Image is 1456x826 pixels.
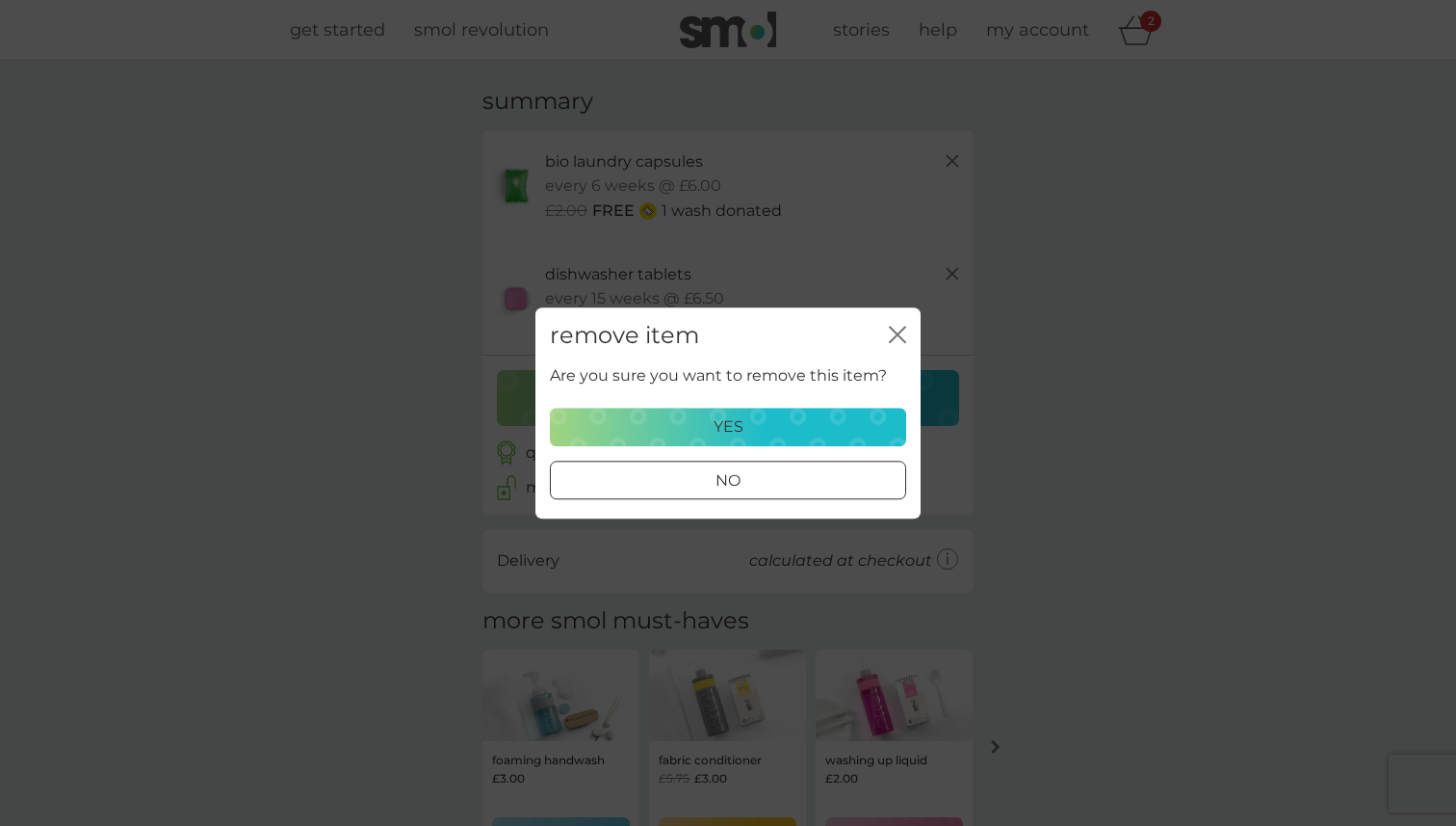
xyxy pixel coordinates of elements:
p: Are you sure you want to remove this item? [550,364,887,389]
button: yes [550,408,906,446]
button: no [550,461,906,499]
p: no [715,468,741,493]
p: yes [714,414,743,440]
h2: remove item [550,322,699,350]
button: close [889,326,906,346]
